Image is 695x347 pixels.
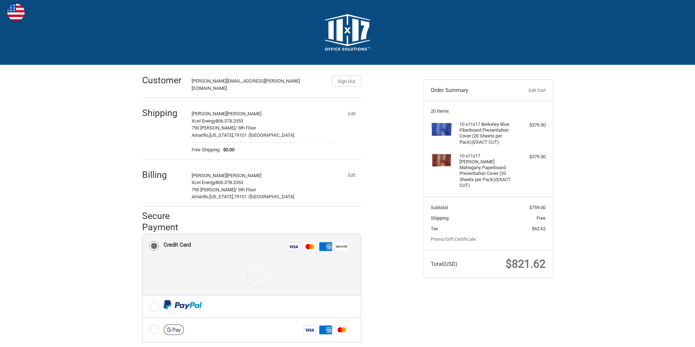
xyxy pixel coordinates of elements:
[192,146,220,153] span: Free Shipping
[209,132,234,138] span: [US_STATE],
[250,194,294,199] span: [GEOGRAPHIC_DATA]
[325,14,370,51] img: 11x17.com
[532,226,546,231] span: $62.62
[192,173,226,178] span: [PERSON_NAME]
[192,194,209,199] span: Amarillo,
[537,215,546,221] span: Free
[164,300,202,309] img: PayPal icon
[517,153,546,160] div: $379.50
[226,173,261,178] span: [PERSON_NAME]
[250,132,294,138] span: [GEOGRAPHIC_DATA]
[459,121,515,145] h4: 10 x 11x17 Berkeley Blue Fiberboard Presentation Cover (20 Sheets per Pack)(EXACT CUT)
[431,205,448,210] span: Subtotal
[192,77,325,92] div: [PERSON_NAME][EMAIL_ADDRESS][PERSON_NAME][DOMAIN_NAME]
[192,125,235,131] span: 790 [PERSON_NAME]
[192,111,226,116] span: [PERSON_NAME]
[209,194,234,199] span: [US_STATE],
[431,215,449,221] span: Shipping
[142,107,185,119] h2: Shipping
[431,108,546,114] h3: 20 Items
[164,324,184,335] img: Google Pay icon
[226,111,261,116] span: [PERSON_NAME]
[431,261,457,267] span: Total (USD)
[342,108,361,119] button: Edit
[192,180,216,185] span: Xcel Energy
[506,258,546,270] span: $821.62
[234,132,250,138] span: 79101 /
[459,153,515,189] h4: 10 x 11x17 [PERSON_NAME] Mahogany Paperboard Presentation Cover (20 Sheets per Pack)(EXACT CUT)
[431,87,510,94] h3: Order Summary
[192,132,209,138] span: Amarillo,
[142,75,185,86] h2: Customer
[235,125,256,131] span: / 5th Floor
[635,327,695,347] iframe: Google Customer Reviews
[234,194,250,199] span: 79101 /
[164,239,191,251] div: Credit Card
[235,187,256,192] span: / 5th Floor
[517,121,546,129] div: $379.50
[342,170,361,180] button: Edit
[216,118,243,124] span: 806.378.2353
[510,87,546,94] a: Edit Cart
[431,226,438,231] span: Tax
[431,236,476,242] a: Promo/Gift Certificate
[332,76,361,87] button: Sign Out
[192,187,235,192] span: 790 [PERSON_NAME]
[142,169,185,180] h2: Billing
[529,205,546,210] span: $759.00
[7,4,25,21] img: duty and tax information for United States
[192,118,216,124] span: Xcel Energy
[220,146,234,153] span: $0.00
[142,210,191,233] h2: Secure Payment
[216,180,243,185] span: 806.378.2353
